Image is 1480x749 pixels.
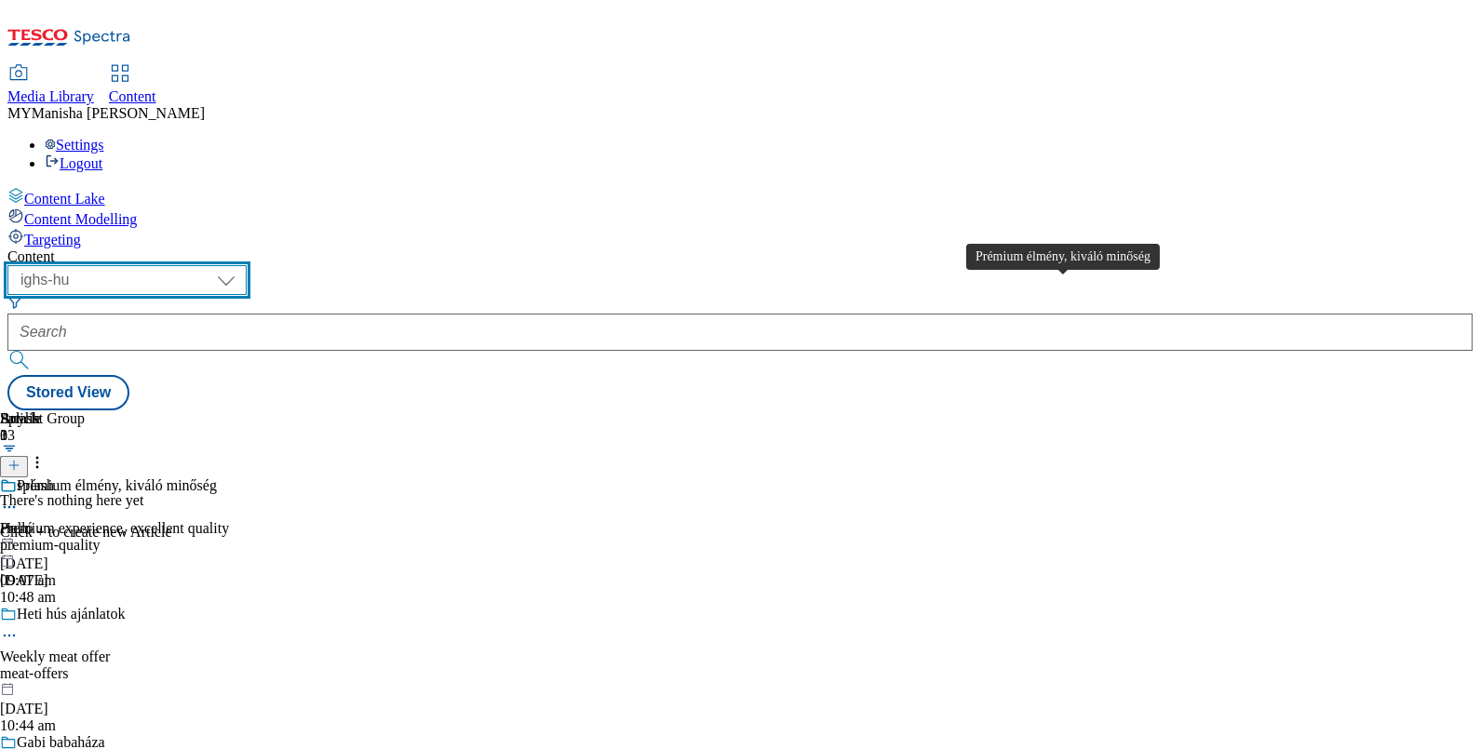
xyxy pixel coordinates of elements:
span: MY [7,105,32,121]
a: Content [109,66,156,105]
a: Logout [45,155,102,171]
span: Manisha [PERSON_NAME] [32,105,205,121]
div: Prémium élmény, kiváló minőség [17,477,217,494]
span: Content Lake [24,191,105,207]
svg: Search Filters [7,295,22,310]
div: Content [7,248,1473,265]
span: Content [109,88,156,104]
a: Settings [45,137,104,153]
button: Stored View [7,375,129,410]
a: Targeting [7,228,1473,248]
a: Media Library [7,66,94,105]
span: Targeting [24,232,81,247]
a: Content Lake [7,187,1473,207]
a: Content Modelling [7,207,1473,228]
span: Content Modelling [24,211,137,227]
span: Media Library [7,88,94,104]
div: Heti hús ajánlatok [17,606,125,622]
input: Search [7,314,1473,351]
